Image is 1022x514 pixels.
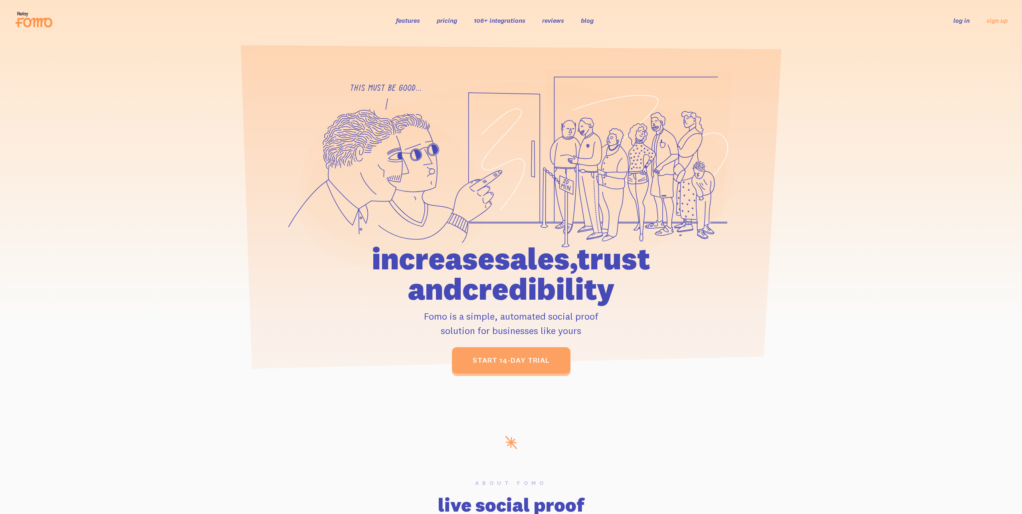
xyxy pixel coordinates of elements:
a: reviews [542,16,564,24]
a: sign up [986,16,1008,25]
a: log in [953,16,970,24]
p: Fomo is a simple, automated social proof solution for businesses like yours [326,309,696,338]
a: features [396,16,420,24]
a: 106+ integrations [474,16,525,24]
a: start 14-day trial [452,347,570,374]
a: blog [581,16,594,24]
a: pricing [437,16,457,24]
h6: About Fomo [260,480,762,486]
h1: increase sales, trust and credibility [326,243,696,304]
